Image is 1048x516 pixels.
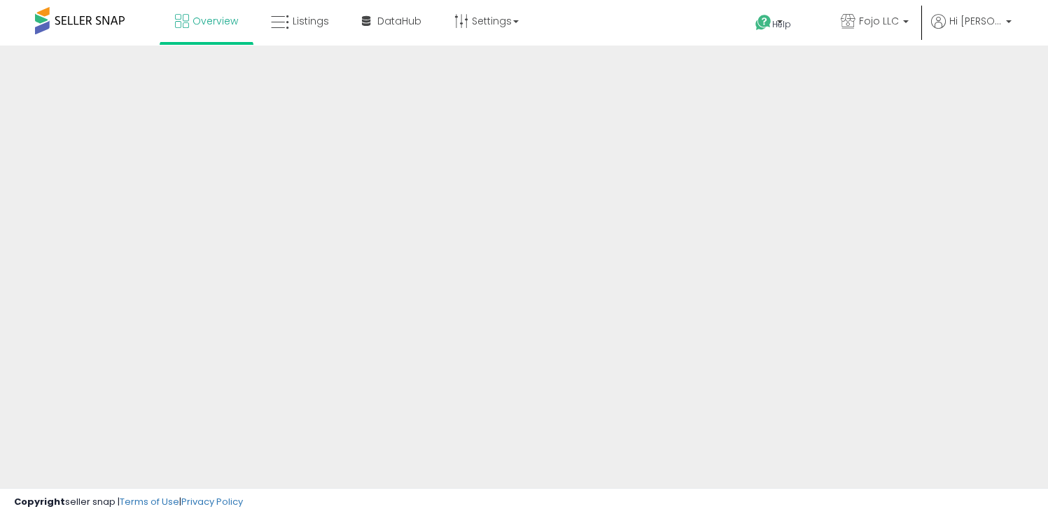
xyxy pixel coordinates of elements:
[120,495,179,508] a: Terms of Use
[14,496,243,509] div: seller snap | |
[181,495,243,508] a: Privacy Policy
[931,14,1012,46] a: Hi [PERSON_NAME]
[377,14,421,28] span: DataHub
[293,14,329,28] span: Listings
[14,495,65,508] strong: Copyright
[949,14,1002,28] span: Hi [PERSON_NAME]
[755,14,772,32] i: Get Help
[193,14,238,28] span: Overview
[744,4,818,46] a: Help
[859,14,899,28] span: Fojo LLC
[772,18,791,30] span: Help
